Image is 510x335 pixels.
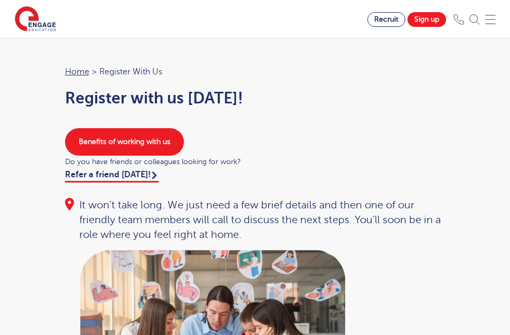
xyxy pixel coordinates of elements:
span: Do you have friends or colleagues looking for work? [65,156,446,168]
span: Recruit [374,15,398,23]
a: Refer a friend [DATE]! [65,170,159,183]
a: Home [65,67,89,76]
img: Mobile Menu [485,14,496,25]
a: Benefits of working with us [65,128,184,156]
h1: Register with us [DATE]! [65,89,446,107]
div: It won’t take long. We just need a few brief details and then one of our friendly team members wi... [65,198,446,242]
span: Register with us [99,65,162,79]
img: Search [469,14,480,25]
a: Recruit [367,12,405,27]
a: Sign up [407,12,446,27]
img: Phone [453,14,464,25]
nav: breadcrumb [65,65,446,79]
img: Engage Education [15,6,56,33]
span: > [92,67,97,76]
